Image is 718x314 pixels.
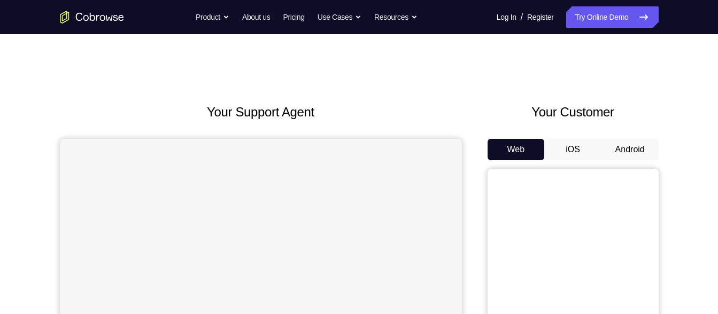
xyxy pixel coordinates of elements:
[60,103,462,122] h2: Your Support Agent
[527,6,553,28] a: Register
[544,139,601,160] button: iOS
[521,11,523,23] span: /
[196,6,229,28] button: Product
[488,139,545,160] button: Web
[60,11,124,23] a: Go to the home page
[601,139,659,160] button: Android
[488,103,659,122] h2: Your Customer
[566,6,658,28] a: Try Online Demo
[283,6,304,28] a: Pricing
[374,6,418,28] button: Resources
[318,6,361,28] button: Use Cases
[242,6,270,28] a: About us
[497,6,516,28] a: Log In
